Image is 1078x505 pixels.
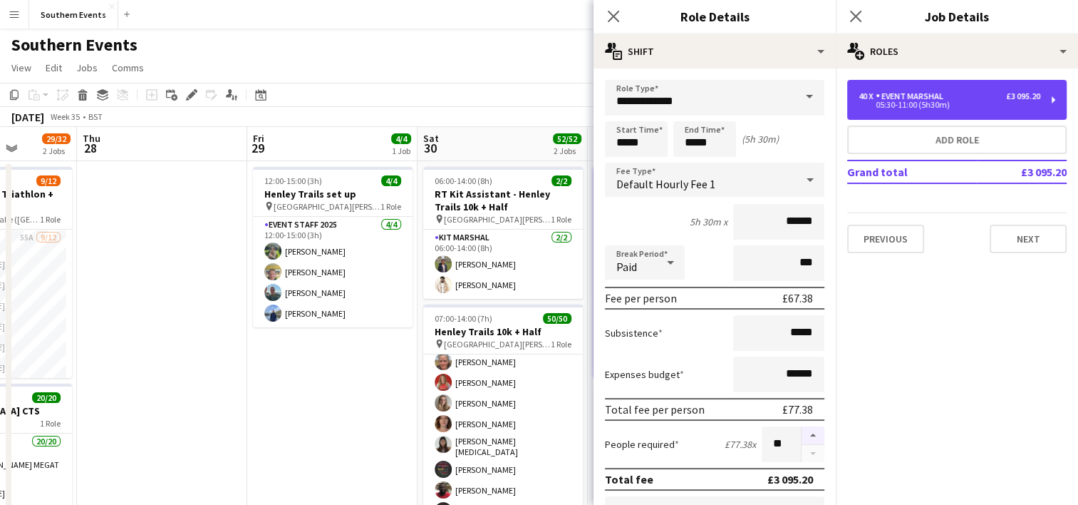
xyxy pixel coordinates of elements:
div: £77.38 x [725,438,756,451]
a: Jobs [71,58,103,77]
label: Expenses budget [605,368,684,381]
span: Jobs [76,61,98,74]
div: 40 x [859,91,876,101]
div: Fee per person [605,291,677,305]
app-job-card: 12:00-15:00 (3h)4/4Henley Trails set up [GEOGRAPHIC_DATA][PERSON_NAME]1 RoleEvent Staff 20254/412... [253,167,413,327]
span: 50/50 [543,313,571,324]
button: Add role [847,126,1067,154]
span: 1 Role [40,418,61,429]
span: Edit [46,61,62,74]
h3: Henley Trails set up [253,188,413,200]
span: Thu [83,132,100,145]
a: View [6,58,37,77]
label: Subsistence [605,327,663,340]
span: 1 Role [551,339,571,350]
a: Comms [106,58,150,77]
span: 31 [591,140,611,156]
div: 1 Job [392,146,410,156]
span: View [11,61,31,74]
div: Total fee [605,472,653,486]
span: 28 [81,140,100,156]
a: Edit [40,58,68,77]
div: 2 Jobs [554,146,581,156]
span: [GEOGRAPHIC_DATA][PERSON_NAME] [274,201,380,212]
span: 20/20 [32,392,61,403]
div: £67.38 [782,291,813,305]
span: Default Hourly Fee 1 [616,177,715,191]
div: 2 Jobs [43,146,70,156]
div: [DATE] [11,110,44,124]
div: £3 095.20 [767,472,813,486]
span: 12:00-15:00 (3h) [264,175,322,186]
app-card-role: Event Staff 20254/412:00-15:00 (3h)[PERSON_NAME][PERSON_NAME][PERSON_NAME][PERSON_NAME] [253,217,413,327]
div: Total fee per person [605,402,705,417]
h1: Southern Events [11,34,138,56]
button: Increase [802,427,824,445]
div: Roles [836,34,1078,68]
h3: Role Details [594,7,836,26]
span: 06:00-14:00 (8h) [435,175,492,186]
div: 5h 30m x [690,215,727,228]
div: £77.38 [782,402,813,417]
td: £3 095.20 [977,160,1067,183]
span: 9/12 [36,175,61,186]
span: [GEOGRAPHIC_DATA][PERSON_NAME] [444,339,551,350]
span: 2/2 [551,175,571,186]
h3: Henley Trails 10k + Half [423,325,583,338]
app-card-role: Kit Marshal2/206:00-14:00 (8h)[PERSON_NAME][PERSON_NAME] [423,230,583,299]
div: £3 095.20 [1006,91,1040,101]
div: Event Marshal [876,91,949,101]
h3: RT Kit Assistant - Henley Trails 10k + Half [423,188,583,213]
span: Sat [423,132,439,145]
span: [GEOGRAPHIC_DATA][PERSON_NAME] [444,214,551,225]
div: 05:30-11:00 (5h30m) [859,101,1040,108]
button: Southern Events [29,1,118,29]
button: Previous [847,225,924,253]
h3: Job Details [836,7,1078,26]
span: Fri [253,132,264,145]
td: Grand total [847,160,977,183]
span: 30 [421,140,439,156]
span: Comms [112,61,144,74]
app-job-card: 06:00-14:00 (8h)2/2RT Kit Assistant - Henley Trails 10k + Half [GEOGRAPHIC_DATA][PERSON_NAME]1 Ro... [423,167,583,299]
span: 1 Role [551,214,571,225]
span: 07:00-14:00 (7h) [435,313,492,324]
span: 4/4 [391,133,411,144]
span: 1 Role [380,201,401,212]
span: 4/4 [381,175,401,186]
button: Next [990,225,1067,253]
span: 29/32 [42,133,71,144]
span: 29 [251,140,264,156]
span: Week 35 [47,111,83,122]
div: Shift [594,34,836,68]
div: BST [88,111,103,122]
label: People required [605,438,679,451]
span: 1 Role [40,214,61,225]
span: Paid [616,260,637,274]
div: (5h 30m) [742,133,779,146]
span: 52/52 [553,133,581,144]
